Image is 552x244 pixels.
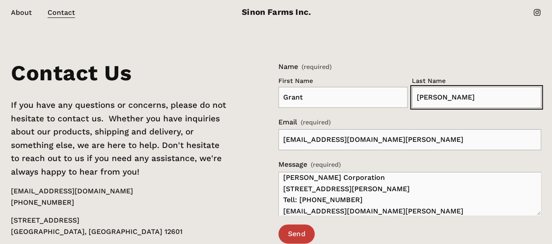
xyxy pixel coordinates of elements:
span: (required) [302,64,332,70]
span: Name [278,61,298,72]
span: Email [278,117,297,128]
span: (required) [301,117,331,127]
h2: Contact Us [11,61,229,85]
a: Contact [48,6,75,19]
p: If you have any questions or concerns, please do not hesitate to contact us. Whether you have inq... [11,99,229,179]
p: [EMAIL_ADDRESS][DOMAIN_NAME] [PHONE_NUMBER] [11,186,229,208]
span: Message [278,159,307,170]
a: Sinon Farms Inc. [242,7,311,17]
button: SendSend [278,224,315,244]
div: First Name [278,76,408,87]
span: Send [288,230,305,238]
textarea: Hi Sales. Good day to you. We at [PERSON_NAME] Inc. have decided to contact your esteemed company... [278,172,541,216]
div: Last Name [412,76,541,87]
span: (required) [311,160,341,170]
a: instagram-unauth [533,8,541,17]
p: [STREET_ADDRESS] [GEOGRAPHIC_DATA], [GEOGRAPHIC_DATA] 12601 [11,215,229,237]
a: About [11,6,32,19]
